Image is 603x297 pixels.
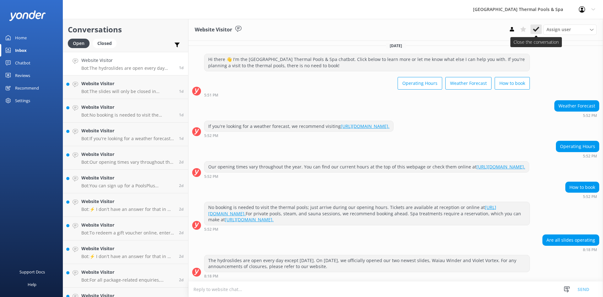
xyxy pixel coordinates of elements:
div: 05:52pm 10-Aug-2025 (UTC +12:00) Pacific/Auckland [565,194,599,199]
span: 12:32pm 10-Aug-2025 (UTC +12:00) Pacific/Auckland [179,159,183,165]
div: Our opening times vary throughout the year. You can find our current hours at the top of this web... [204,162,529,172]
div: Recommend [15,82,39,94]
a: Website VisitorBot:The hydroslides are open every day except [DATE]. On [DATE], we officially ope... [63,52,188,75]
div: Support Docs [19,266,45,278]
strong: 5:52 PM [583,154,597,158]
strong: 5:52 PM [204,175,218,179]
div: Closed [93,39,117,48]
span: 09:39pm 09-Aug-2025 (UTC +12:00) Pacific/Auckland [179,254,183,259]
a: Website VisitorBot:The slides will only be closed in extreme weather conditions, not specifically... [63,75,188,99]
h4: Website Visitor [81,57,174,64]
div: 05:52pm 10-Aug-2025 (UTC +12:00) Pacific/Auckland [556,154,599,158]
span: 09:08am 10-Aug-2025 (UTC +12:00) Pacific/Auckland [179,206,183,212]
a: Website VisitorBot:No booking is needed to visit the thermal pools; just arrive during our openin... [63,99,188,123]
div: Weather Forecast [555,101,599,111]
span: 08:13am 10-Aug-2025 (UTC +12:00) Pacific/Auckland [179,230,183,235]
p: Bot: If you're looking for a weather forecast, we recommend visiting [URL][DOMAIN_NAME]. [81,136,174,141]
h4: Website Visitor [81,174,174,181]
div: Chatbot [15,57,30,69]
span: 12:11pm 10-Aug-2025 (UTC +12:00) Pacific/Auckland [179,183,183,188]
a: Website VisitorBot:⚡ I don't have an answer for that in my knowledge base. Please try and rephras... [63,240,188,264]
span: 04:48pm 10-Aug-2025 (UTC +12:00) Pacific/Auckland [179,112,183,118]
img: yonder-white-logo.png [9,10,46,21]
strong: 5:52 PM [583,195,597,199]
div: Inbox [15,44,27,57]
p: Bot: No booking is needed to visit the thermal pools; just arrive during our opening hours! Ticke... [81,112,174,118]
div: No booking is needed to visit the thermal pools; just arrive during our opening hours. Tickets ar... [204,202,530,225]
div: Are all slides operating [543,235,599,245]
a: [URL][DOMAIN_NAME]. [341,123,389,129]
a: Website VisitorBot:For all package-related enquiries, including accommodation details, please fil... [63,264,188,288]
a: Website VisitorBot:To redeem a gift voucher online, enter the voucher number at checkout. If you ... [63,217,188,240]
div: Settings [15,94,30,107]
strong: 8:18 PM [204,274,218,278]
a: Website VisitorBot:You can sign up for a PoolsPlus membership online at [URL][DOMAIN_NAME]. It's ... [63,170,188,193]
button: How to book [495,77,530,90]
h4: Website Visitor [81,245,174,252]
button: Weather Forecast [445,77,492,90]
h4: Website Visitor [81,127,174,134]
p: Bot: For all package-related enquiries, including accommodation details, please fill out the cont... [81,277,174,283]
span: Assign user [546,26,571,33]
strong: 8:18 PM [583,248,597,252]
h4: Website Visitor [81,151,174,158]
div: Help [28,278,36,291]
span: 03:47pm 10-Aug-2025 (UTC +12:00) Pacific/Auckland [179,136,183,141]
p: Bot: Our opening times vary throughout the year. You can find our current hours at the top of thi... [81,159,174,165]
div: 05:52pm 10-Aug-2025 (UTC +12:00) Pacific/Auckland [204,133,394,138]
div: 05:51pm 10-Aug-2025 (UTC +12:00) Pacific/Auckland [204,93,530,97]
h4: Website Visitor [81,80,174,87]
h2: Conversations [68,24,183,36]
div: Home [15,31,27,44]
span: 05:25pm 10-Aug-2025 (UTC +12:00) Pacific/Auckland [179,89,183,94]
span: 08:18pm 10-Aug-2025 (UTC +12:00) Pacific/Auckland [179,65,183,70]
strong: 5:52 PM [583,114,597,118]
a: Website VisitorBot:⚡ I don't have an answer for that in my knowledge base. Please try and rephras... [63,193,188,217]
h3: Website Visitor [195,26,232,34]
div: How to book [566,182,599,193]
strong: 5:52 PM [204,228,218,231]
div: If you're looking for a weather forecast, we recommend visiting [204,121,393,132]
p: Bot: You can sign up for a PoolsPlus membership online at [URL][DOMAIN_NAME]. It's free for [DEMO... [81,183,174,189]
a: Website VisitorBot:Our opening times vary throughout the year. You can find our current hours at ... [63,146,188,170]
a: [URL][DOMAIN_NAME]. [208,204,496,217]
strong: 5:51 PM [204,93,218,97]
h4: Website Visitor [81,222,174,228]
h4: Website Visitor [81,269,174,276]
h4: Website Visitor [81,104,174,111]
div: Operating Hours [556,141,599,152]
div: Open [68,39,90,48]
div: The hydroslides are open every day except [DATE]. On [DATE], we officially opened our two newest ... [204,255,530,272]
a: [URL][DOMAIN_NAME]. [225,217,274,223]
div: 05:52pm 10-Aug-2025 (UTC +12:00) Pacific/Auckland [554,113,599,118]
span: 08:51pm 09-Aug-2025 (UTC +12:00) Pacific/Auckland [179,277,183,283]
h4: Website Visitor [81,198,174,205]
p: Bot: The hydroslides are open every day except [DATE]. On [DATE], we officially opened our two ne... [81,65,174,71]
div: 08:18pm 10-Aug-2025 (UTC +12:00) Pacific/Auckland [204,274,530,278]
div: Reviews [15,69,30,82]
a: Website VisitorBot:If you're looking for a weather forecast, we recommend visiting [URL][DOMAIN_N... [63,123,188,146]
div: 05:52pm 10-Aug-2025 (UTC +12:00) Pacific/Auckland [204,227,530,231]
a: Closed [93,40,120,47]
p: Bot: ⚡ I don't have an answer for that in my knowledge base. Please try and rephrase your questio... [81,254,174,259]
p: Bot: The slides will only be closed in extreme weather conditions, not specifically due to cold t... [81,89,174,94]
p: Bot: ⚡ I don't have an answer for that in my knowledge base. Please try and rephrase your questio... [81,206,174,212]
div: Hi there 👋 I'm the [GEOGRAPHIC_DATA] Thermal Pools & Spa chatbot. Click below to learn more or le... [204,54,530,71]
button: Operating Hours [398,77,442,90]
div: Assign User [543,25,597,35]
div: 05:52pm 10-Aug-2025 (UTC +12:00) Pacific/Auckland [204,174,529,179]
strong: 5:52 PM [204,134,218,138]
a: [URL][DOMAIN_NAME]. [476,164,525,170]
p: Bot: To redeem a gift voucher online, enter the voucher number at checkout. If you need help or h... [81,230,174,236]
a: Open [68,40,93,47]
span: [DATE] [386,43,406,48]
div: 08:18pm 10-Aug-2025 (UTC +12:00) Pacific/Auckland [542,247,599,252]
